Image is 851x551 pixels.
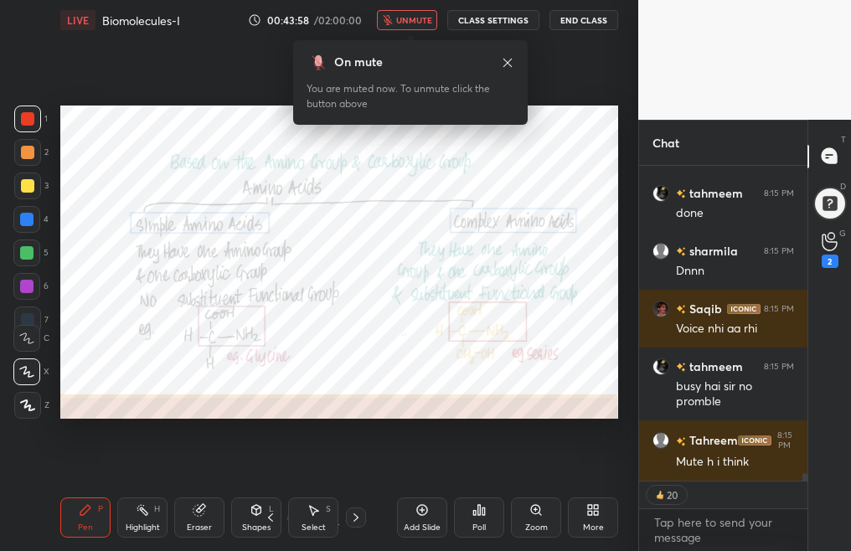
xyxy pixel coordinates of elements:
[14,173,49,199] div: 3
[60,10,95,30] div: LIVE
[396,14,432,26] span: unmute
[652,432,669,449] img: default.png
[676,363,686,372] img: no-rating-badge.077c3623.svg
[307,81,514,111] div: You are muted now. To unmute click the button above
[14,106,48,132] div: 1
[652,242,669,259] img: default.png
[639,121,693,165] p: Chat
[686,431,738,449] h6: Tahreem
[14,306,49,333] div: 7
[727,303,761,313] img: iconic-dark.1390631f.png
[676,321,794,337] div: Voice nhi aa rhi
[377,10,437,30] button: unmute
[126,523,160,532] div: Highlight
[14,392,49,419] div: Z
[13,358,49,385] div: X
[676,454,794,471] div: Mute h i think
[525,523,548,532] div: Zoom
[775,430,794,451] div: 8:15 PM
[472,523,486,532] div: Poll
[666,488,679,502] div: 20
[334,54,383,71] div: On mute
[676,305,686,314] img: no-rating-badge.077c3623.svg
[764,303,794,313] div: 8:15 PM
[549,10,618,30] button: End Class
[639,166,807,481] div: grid
[676,205,794,222] div: done
[840,180,846,193] p: D
[102,13,180,28] h4: Biomolecules-I
[764,361,794,371] div: 8:15 PM
[686,358,743,375] h6: tahmeem
[326,505,331,513] div: S
[447,10,539,30] button: CLASS SETTINGS
[839,227,846,239] p: G
[302,523,326,532] div: Select
[654,489,666,501] img: thumbs_up.png
[676,263,794,280] div: Dnnn
[764,188,794,198] div: 8:15 PM
[13,273,49,300] div: 6
[652,358,669,374] img: 1c169d7878d34e9584a1d1f0b0e145b4.49993919_3
[154,505,160,513] div: H
[686,300,722,317] h6: Saqib
[78,523,93,532] div: Pen
[652,300,669,317] img: e7f787fa8548435587344fa01b4afc46.jpg
[764,245,794,255] div: 8:15 PM
[187,523,212,532] div: Eraser
[686,242,738,260] h6: sharmila
[14,139,49,166] div: 2
[676,378,794,410] div: busy hai sir no promble
[404,523,441,532] div: Add Slide
[841,133,846,146] p: T
[676,189,686,198] img: no-rating-badge.077c3623.svg
[269,505,274,513] div: L
[676,436,686,445] img: no-rating-badge.077c3623.svg
[822,255,838,268] div: 2
[242,523,271,532] div: Shapes
[652,184,669,201] img: 1c169d7878d34e9584a1d1f0b0e145b4.49993919_3
[738,435,771,445] img: iconic-dark.1390631f.png
[13,325,49,352] div: C
[686,184,743,202] h6: tahmeem
[13,206,49,233] div: 4
[583,523,604,532] div: More
[676,247,686,256] img: no-rating-badge.077c3623.svg
[98,505,103,513] div: P
[13,239,49,266] div: 5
